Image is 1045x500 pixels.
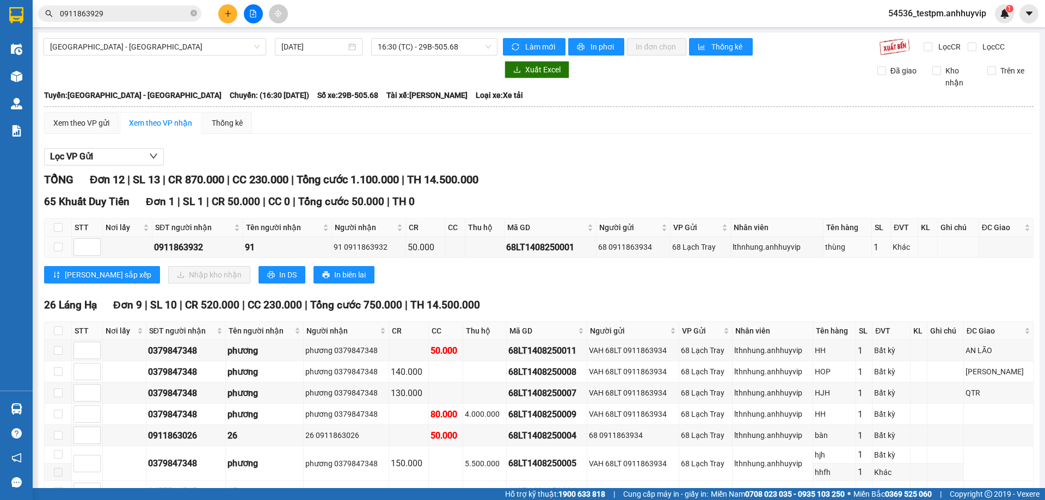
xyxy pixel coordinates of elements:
[858,465,870,479] div: 1
[317,89,378,101] span: Số xe: 29B-505.68
[431,429,461,442] div: 50.000
[815,387,854,399] div: HJH
[387,195,390,208] span: |
[44,195,130,208] span: 65 Khuất Duy Tiến
[996,65,1029,77] span: Trên xe
[226,340,304,361] td: phương
[679,340,733,361] td: 68 Lạch Tray
[226,446,304,481] td: phương
[431,344,461,357] div: 50.000
[911,322,927,340] th: KL
[391,386,427,400] div: 130.000
[389,322,429,340] th: CR
[11,71,22,82] img: warehouse-icon
[679,425,733,446] td: 68 Lạch Tray
[227,173,230,186] span: |
[507,361,587,382] td: 68LT1408250008
[281,41,346,53] input: 14/08/2025
[577,43,586,52] span: printer
[525,64,561,76] span: Xuất Excel
[967,325,1022,337] span: ĐC Giao
[313,266,374,283] button: printerIn biên lai
[815,466,854,478] div: hhfh
[230,89,309,101] span: Chuyến: (16:30 [DATE])
[146,425,226,446] td: 0911863026
[11,403,22,415] img: warehouse-icon
[589,485,677,497] div: 256 03798476262
[163,173,165,186] span: |
[229,325,292,337] span: Tên người nhận
[465,219,505,237] th: Thu hộ
[243,237,332,258] td: 91
[127,173,130,186] span: |
[1024,9,1034,18] span: caret-down
[679,446,733,481] td: 68 Lạch Tray
[508,408,585,421] div: 68LT1408250009
[310,299,402,311] span: Tổng cước 750.000
[146,404,226,425] td: 0379847348
[711,488,845,500] span: Miền Nam
[249,10,257,17] span: file-add
[982,221,1022,233] span: ĐC Giao
[146,340,226,361] td: 0379847348
[858,344,870,357] div: 1
[681,408,730,420] div: 68 Lạch Tray
[589,458,677,470] div: VAH 68LT 0911863934
[853,488,932,500] span: Miền Bắc
[106,325,135,337] span: Nơi lấy
[681,387,730,399] div: 68 Lạch Tray
[168,173,224,186] span: CR 870.000
[966,366,1031,378] div: [PERSON_NAME]
[148,408,224,421] div: 0379847348
[858,429,870,442] div: 1
[966,344,1031,356] div: AN LÃO
[226,382,304,404] td: phương
[858,485,870,498] div: 1
[733,322,813,340] th: Nhân viên
[507,221,585,233] span: Mã GD
[152,237,243,258] td: 0911863932
[941,65,979,89] span: Kho nhận
[11,98,22,109] img: warehouse-icon
[815,408,854,420] div: HH
[731,219,823,237] th: Nhân viên
[847,492,851,496] span: ⚪️
[407,173,478,186] span: TH 14.500.000
[681,485,730,497] div: 68 Lạch Tray
[679,382,733,404] td: 68 Lạch Tray
[815,429,854,441] div: bàn
[465,485,505,497] div: 5.000.000
[44,299,97,311] span: 26 Láng Hạ
[874,387,908,399] div: Bất kỳ
[228,485,302,498] div: 65
[874,466,908,478] div: Khác
[305,387,387,399] div: phương 0379847348
[305,429,387,441] div: 26 0911863026
[334,241,404,253] div: 91 0911863932
[734,485,811,497] div: lthnhung.anhhuyvip
[180,299,182,311] span: |
[259,266,305,283] button: printerIn DS
[228,408,302,421] div: phương
[11,453,22,463] span: notification
[858,386,870,400] div: 1
[734,458,811,470] div: lthnhung.anhhuyvip
[106,221,141,233] span: Nơi lấy
[248,299,302,311] span: CC 230.000
[568,38,624,55] button: printerIn phơi
[129,117,192,129] div: Xem theo VP nhận
[305,344,387,356] div: phương 0379847348
[465,408,505,420] div: 4.000.000
[938,219,979,237] th: Ghi chú
[386,89,468,101] span: Tài xế: [PERSON_NAME]
[177,195,180,208] span: |
[589,344,677,356] div: VAH 68LT 0911863934
[190,10,197,16] span: close-circle
[681,458,730,470] div: 68 Lạch Tray
[274,10,282,17] span: aim
[874,408,908,420] div: Bất kỳ
[590,325,668,337] span: Người gửi
[244,4,263,23] button: file-add
[503,38,565,55] button: syncLàm mới
[391,485,427,498] div: 70.000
